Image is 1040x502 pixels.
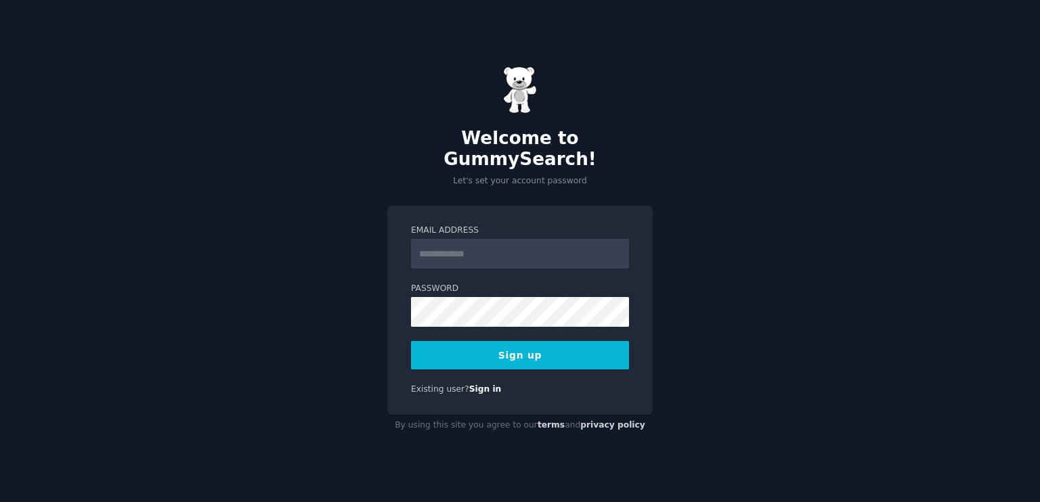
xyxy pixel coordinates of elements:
button: Sign up [411,341,629,369]
h2: Welcome to GummySearch! [387,128,653,170]
span: Existing user? [411,384,469,394]
img: Gummy Bear [503,66,537,114]
a: terms [538,420,565,430]
label: Email Address [411,225,629,237]
div: By using this site you agree to our and [387,415,653,436]
a: Sign in [469,384,502,394]
p: Let's set your account password [387,175,653,187]
a: privacy policy [580,420,645,430]
label: Password [411,283,629,295]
